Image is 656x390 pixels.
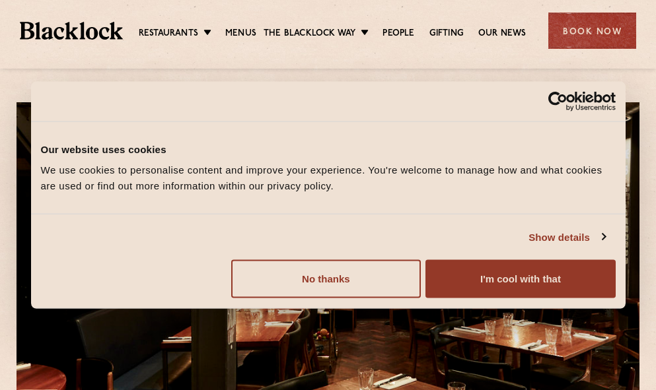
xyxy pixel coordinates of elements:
button: I'm cool with that [425,260,615,298]
a: Gifting [429,27,464,42]
div: Book Now [548,13,636,49]
div: We use cookies to personalise content and improve your experience. You're welcome to manage how a... [41,162,616,194]
a: People [383,27,414,42]
a: Show details [528,229,605,245]
a: Restaurants [139,27,198,42]
div: Our website uses cookies [41,141,616,157]
a: Usercentrics Cookiebot - opens in a new window [500,91,616,111]
img: BL_Textured_Logo-footer-cropped.svg [20,22,123,39]
a: Our News [478,27,527,42]
a: Menus [225,27,256,42]
a: The Blacklock Way [264,27,355,42]
button: No thanks [231,260,421,298]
